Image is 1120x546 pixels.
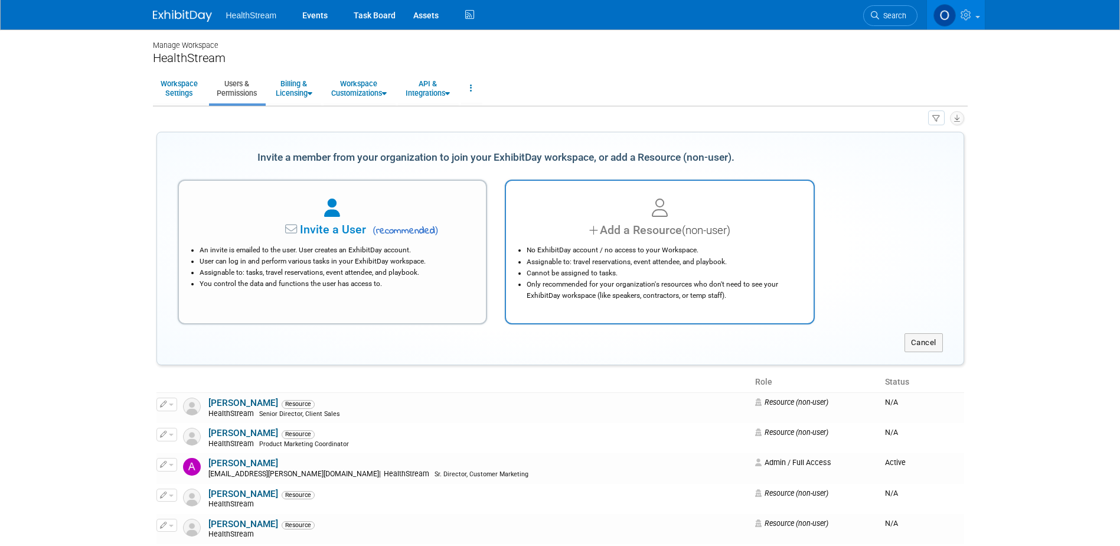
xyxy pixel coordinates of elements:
[755,428,828,437] span: Resource (non-user)
[226,223,366,236] span: Invite a User
[905,333,943,352] button: Cancel
[527,268,799,279] li: Cannot be assigned to tasks.
[200,278,472,290] li: You control the data and functions the user has access to.
[209,74,265,103] a: Users &Permissions
[226,11,277,20] span: HealthStream
[755,489,828,498] span: Resource (non-user)
[208,530,257,538] span: HealthStream
[208,458,278,469] a: [PERSON_NAME]
[208,428,278,438] a: [PERSON_NAME]
[208,409,257,418] span: HealthStream
[527,256,799,268] li: Assignable to: travel reservations, event attendee, and playbook.
[183,398,201,415] img: Resource
[259,410,340,418] span: Senior Director, Client Sales
[755,398,828,407] span: Resource (non-user)
[885,519,898,528] span: N/A
[863,5,917,26] a: Search
[282,521,315,529] span: Resource
[153,74,205,103] a: WorkspaceSettings
[885,458,906,467] span: Active
[381,470,433,478] span: HealthStream
[282,430,315,438] span: Resource
[183,458,201,476] img: Alyssa Jones
[435,470,528,478] span: Sr. Director, Customer Marketing
[183,428,201,446] img: Resource
[208,398,278,408] a: [PERSON_NAME]
[755,458,831,467] span: Admin / Full Access
[183,489,201,506] img: Resource
[369,224,438,238] span: recommended
[282,491,315,499] span: Resource
[755,519,828,528] span: Resource (non-user)
[268,74,320,103] a: Billing &Licensing
[879,11,906,20] span: Search
[379,470,381,478] span: |
[885,398,898,407] span: N/A
[750,372,880,392] th: Role
[435,225,439,236] span: )
[208,489,278,499] a: [PERSON_NAME]
[933,4,956,27] img: Olivia Christopher
[682,224,730,237] span: (non-user)
[153,10,212,22] img: ExhibitDay
[527,279,799,301] li: Only recommended for your organization's resources who don't need to see your ExhibitDay workspac...
[200,256,472,267] li: User can log in and perform various tasks in your ExhibitDay workspace.
[259,440,349,448] span: Product Marketing Coordinator
[183,519,201,537] img: Resource
[153,30,968,51] div: Manage Workspace
[324,74,394,103] a: WorkspaceCustomizations
[527,245,799,256] li: No ExhibitDay account / no access to your Workspace.
[880,372,964,392] th: Status
[208,470,747,479] div: [EMAIL_ADDRESS][PERSON_NAME][DOMAIN_NAME]
[200,245,472,256] li: An invite is emailed to the user. User creates an ExhibitDay account.
[885,489,898,498] span: N/A
[373,225,376,236] span: (
[282,400,315,408] span: Resource
[178,145,815,171] div: Invite a member from your organization to join your ExhibitDay workspace, or add a Resource (non-...
[521,222,799,239] div: Add a Resource
[885,428,898,437] span: N/A
[208,440,257,448] span: HealthStream
[208,519,278,529] a: [PERSON_NAME]
[208,500,257,508] span: HealthStream
[200,267,472,278] li: Assignable to: tasks, travel reservations, event attendee, and playbook.
[153,51,968,66] div: HealthStream
[398,74,458,103] a: API &Integrations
